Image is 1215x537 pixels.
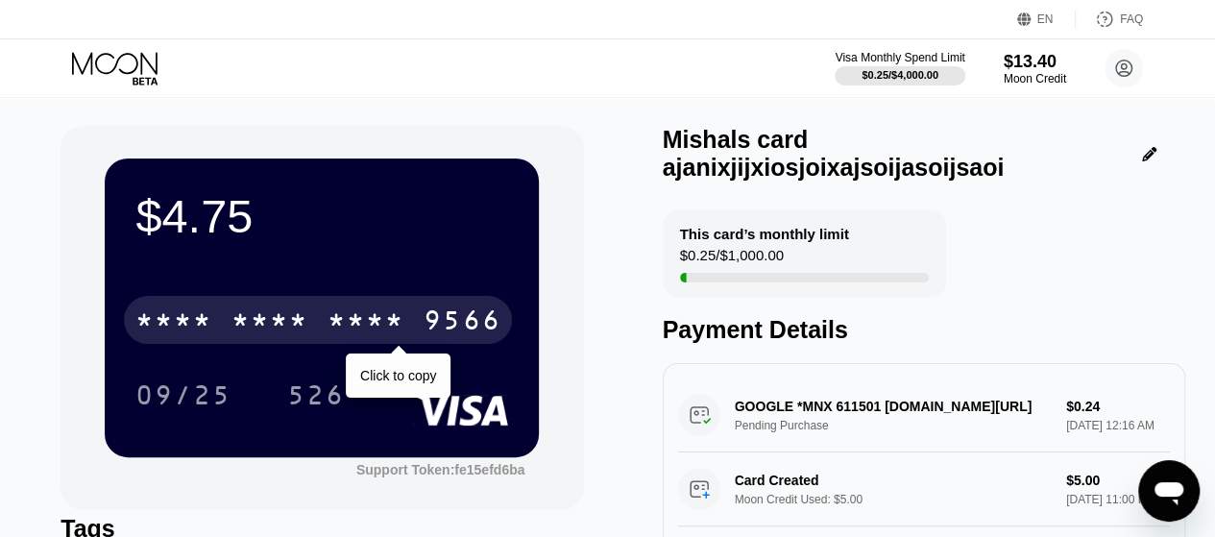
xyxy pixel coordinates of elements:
[135,189,508,243] div: $4.75
[356,462,525,477] div: Support Token:fe15efd6ba
[273,371,359,419] div: 526
[121,371,246,419] div: 09/25
[424,307,500,338] div: 9566
[1004,52,1066,85] div: $13.40Moon Credit
[1120,12,1143,26] div: FAQ
[663,316,1185,344] div: Payment Details
[835,51,964,85] div: Visa Monthly Spend Limit$0.25/$4,000.00
[1017,10,1076,29] div: EN
[1004,52,1066,72] div: $13.40
[680,226,849,242] div: This card’s monthly limit
[135,382,231,413] div: 09/25
[1037,12,1054,26] div: EN
[1004,72,1066,85] div: Moon Credit
[680,247,784,273] div: $0.25 / $1,000.00
[1138,460,1200,522] iframe: Button to launch messaging window
[663,126,1133,182] div: Mishals card ajanixjijxiosjoixajsoijasoijsaoi
[862,69,938,81] div: $0.25 / $4,000.00
[1076,10,1143,29] div: FAQ
[360,368,436,383] div: Click to copy
[835,51,964,64] div: Visa Monthly Spend Limit
[356,462,525,477] div: Support Token: fe15efd6ba
[287,382,345,413] div: 526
